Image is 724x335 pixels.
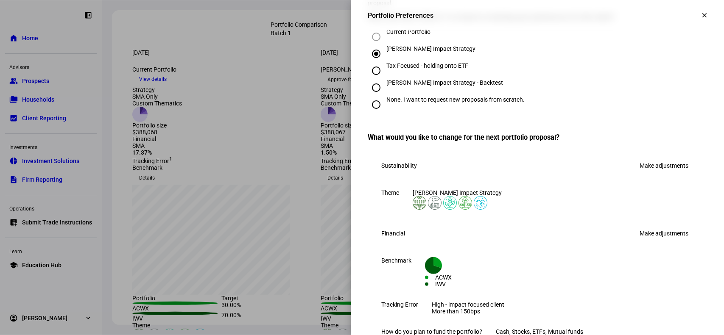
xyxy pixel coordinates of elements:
[635,227,693,240] a: Make adjustments
[413,189,502,196] div: [PERSON_NAME] Impact Strategy
[474,196,487,210] img: healthWellness.colored.svg
[381,230,405,237] div: Financial
[435,274,452,281] div: ACWX
[496,328,583,335] div: Cash, Stocks, ETFs, Mutual funds
[443,196,457,210] img: climateChange.colored.svg
[635,159,693,172] a: Make adjustments
[428,196,442,210] img: pollution.colored.svg
[381,257,411,264] div: Benchmark
[381,301,418,308] div: Tracking Error
[458,196,472,210] img: deforestation.colored.svg
[413,196,426,210] img: sustainableAgriculture.colored.svg
[386,45,475,52] div: [PERSON_NAME] Impact Strategy
[381,328,482,335] div: How do you plan to fund the portfolio?
[701,11,708,19] mat-icon: clear
[432,301,504,308] div: High - impact focused client
[381,189,399,196] div: Theme
[386,79,503,86] div: [PERSON_NAME] Impact Strategy - Backtest
[386,96,525,103] div: None. I want to request new proposals from scratch.
[381,162,417,169] div: Sustainability
[368,133,707,141] h3: What would you like to change for the next portfolio proposal?
[432,308,504,315] div: More than 150bps
[368,11,433,19] div: Portfolio Preferences
[386,62,468,69] div: Tax Focused - holding onto ETF
[435,281,449,288] div: IWV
